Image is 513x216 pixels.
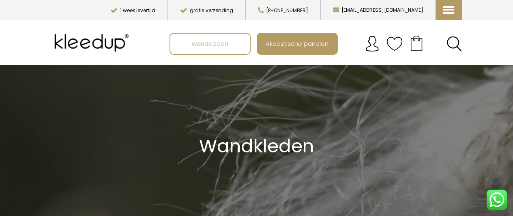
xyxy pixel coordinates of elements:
[364,36,380,52] img: account.svg
[187,36,233,51] span: wandkleden
[446,36,462,51] a: Search
[170,34,250,54] a: wandkleden
[261,36,333,51] span: Akoestische panelen
[52,27,135,59] img: Kleedup
[403,33,430,53] a: Your cart
[199,133,314,159] span: Wandkleden
[386,36,403,52] img: verlanglijstje.svg
[258,34,337,54] a: Akoestische panelen
[170,33,468,55] nav: Main menu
